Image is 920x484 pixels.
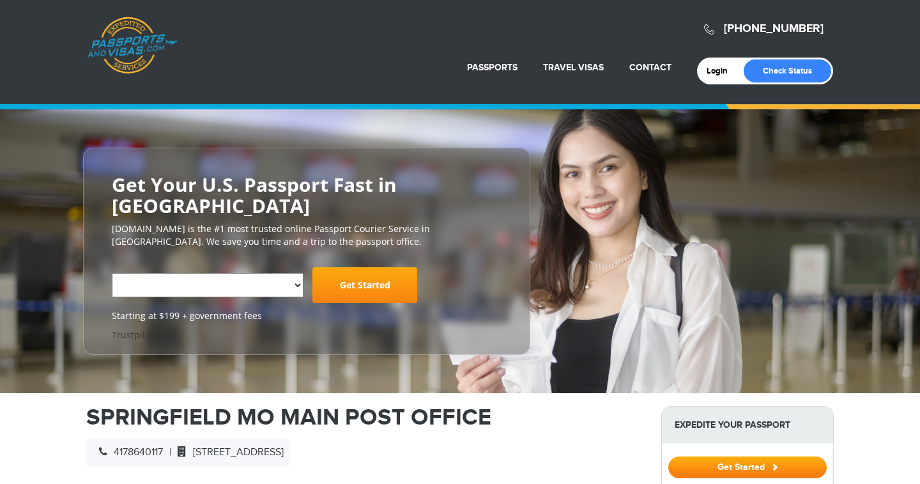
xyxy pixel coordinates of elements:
[668,457,827,478] button: Get Started
[112,222,502,248] p: [DOMAIN_NAME] is the #1 most trusted online Passport Courier Service in [GEOGRAPHIC_DATA]. We sav...
[312,267,417,303] a: Get Started
[744,59,831,82] a: Check Status
[171,446,284,458] span: [STREET_ADDRESS]
[707,66,737,76] a: Login
[112,309,502,322] span: Starting at $199 + government fees
[86,406,642,429] h1: SPRINGFIELD MO MAIN POST OFFICE
[668,462,827,472] a: Get Started
[93,446,163,458] span: 4178640117
[724,22,824,36] a: [PHONE_NUMBER]
[112,329,153,341] a: Trustpilot
[543,62,604,73] a: Travel Visas
[467,62,517,73] a: Passports
[112,174,502,216] h2: Get Your U.S. Passport Fast in [GEOGRAPHIC_DATA]
[629,62,671,73] a: Contact
[662,407,833,443] strong: Expedite Your Passport
[87,17,178,74] a: Passports & [DOMAIN_NAME]
[86,439,290,467] div: |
